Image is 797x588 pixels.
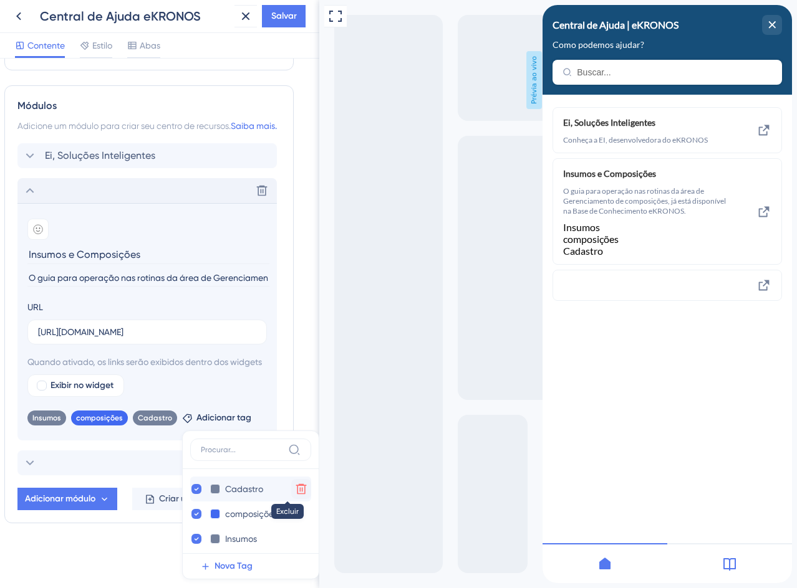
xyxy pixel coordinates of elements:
div: Ei, Soluções Inteligentes [17,143,281,168]
input: Nova Tag [225,481,275,497]
input: seu.website.com/caminho [38,325,256,339]
font: Prévia ao vivo [211,56,219,104]
img: imagem-do-lançador-texto-alternativo [11,4,24,17]
input: Descrição [27,270,269,287]
font: URL [27,302,43,312]
div: Insumos e Composições [21,161,187,252]
button: Salvar [262,5,306,27]
button: Adicionar módulo [17,488,117,510]
button: Nova Tag [190,554,319,579]
span: Cadastro [21,240,60,252]
font: Abas [140,40,160,50]
font: Criar um grupo [159,493,220,504]
span: Central de Ajuda | eKRONOS [10,11,136,29]
button: Adicionar tag [182,410,251,425]
span: Como podemos ajudar? [10,35,102,45]
font: Adicione um módulo para criar seu centro de recursos. [17,121,231,131]
span: composições [21,228,76,240]
font: Nova Tag [215,561,253,571]
input: Buscar... [34,62,229,72]
font: Ei, Soluções Inteligentes [45,149,155,161]
font: Quando ativado, os links serão exibidos dentro dos widgets [27,357,262,367]
font: Insumos [32,414,61,422]
font: Módulos [17,100,57,111]
font: composições [76,414,123,422]
font: Exibir no widget [51,380,114,391]
font: Adicionar tag [196,412,251,423]
div: close resource center [220,10,239,30]
div: Ei, Soluções Inteligentes [21,110,187,140]
input: Nova Tag [225,531,275,547]
font: Contente [27,40,65,50]
a: Saiba mais. [231,121,277,131]
input: Nova Tag [225,506,281,522]
font: Ei, Soluções Inteligentes [21,112,113,123]
font: Cadastro [138,414,172,422]
font: Central de Ajuda eKRONOS [40,9,201,24]
span: Insumos [21,216,57,228]
font: Conheça a EI, desenvolvedora do eKRONOS [21,130,165,140]
font: Adicionar módulo [25,493,95,504]
input: Procurar... [201,445,283,455]
span: O guia para operação nas rotinas da área de Gerenciamento de composições, já está disponível na B... [21,181,187,211]
span: Insumos e Composições [21,161,167,176]
font: Estilo [92,40,112,50]
button: Criar um grupo [132,488,232,510]
font: Salvar [271,11,297,21]
font: 3 [108,7,112,15]
input: Cabeçalho [27,245,269,264]
font: Ajuda eKRONOS [29,5,99,16]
